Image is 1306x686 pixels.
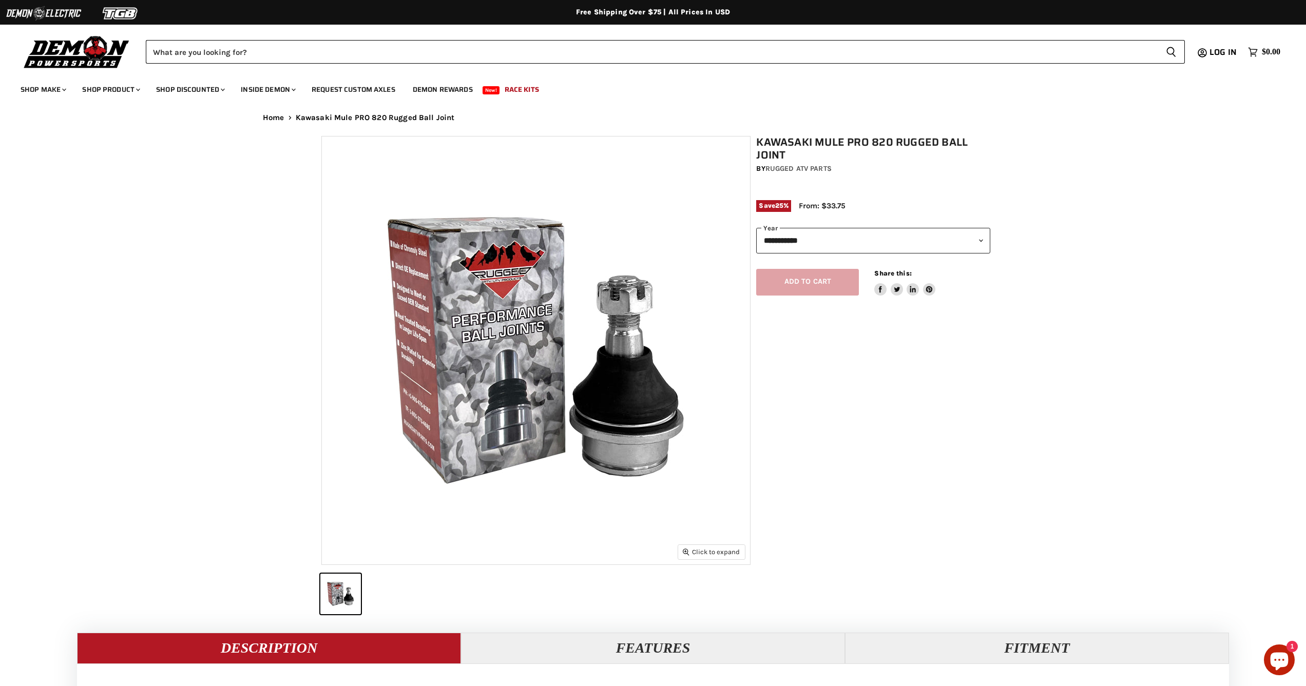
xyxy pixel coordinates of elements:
img: IMAGE [322,136,750,564]
a: Rugged ATV Parts [765,164,832,173]
a: Inside Demon [233,79,302,100]
div: Free Shipping Over $75 | All Prices In USD [242,8,1064,17]
aside: Share this: [874,269,935,296]
button: Search [1158,40,1185,64]
ul: Main menu [13,75,1278,100]
inbox-online-store-chat: Shopify online store chat [1261,644,1298,678]
span: Click to expand [683,548,740,556]
span: From: $33.75 [799,201,846,210]
button: Click to expand [678,545,745,559]
span: $0.00 [1262,47,1280,57]
span: Kawasaki Mule PRO 820 Rugged Ball Joint [296,113,455,122]
span: Share this: [874,269,911,277]
button: Fitment [845,633,1229,663]
a: Shop Product [74,79,146,100]
span: New! [483,86,500,94]
form: Product [146,40,1185,64]
img: TGB Logo 2 [82,4,159,23]
a: Home [263,113,284,122]
a: Shop Discounted [148,79,231,100]
span: Save % [756,200,791,211]
img: Demon Electric Logo 2 [5,4,82,23]
button: Description [77,633,461,663]
button: IMAGE thumbnail [320,574,361,614]
button: Features [461,633,845,663]
input: Search [146,40,1158,64]
a: Request Custom Axles [304,79,403,100]
a: Demon Rewards [405,79,481,100]
span: Log in [1209,46,1237,58]
h1: Kawasaki Mule PRO 820 Rugged Ball Joint [756,136,990,162]
nav: Breadcrumbs [242,113,1064,122]
a: $0.00 [1243,45,1285,60]
a: Shop Make [13,79,72,100]
div: by [756,163,990,174]
a: Log in [1205,48,1243,57]
select: year [756,228,990,253]
a: Race Kits [497,79,547,100]
img: Demon Powersports [21,33,133,70]
span: 25 [775,202,783,209]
